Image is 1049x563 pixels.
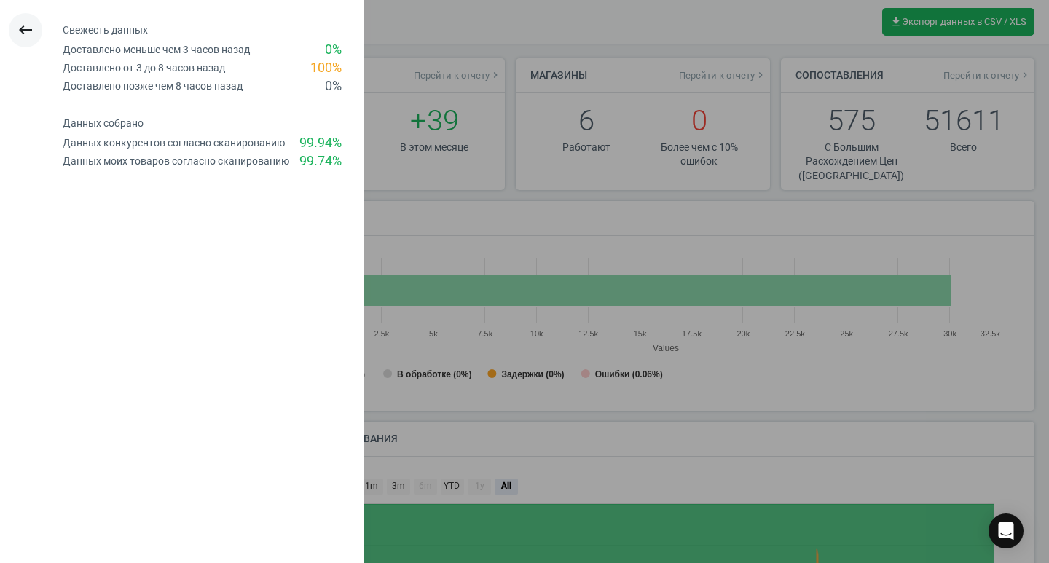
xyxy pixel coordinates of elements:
div: Open Intercom Messenger [989,513,1024,548]
div: Доставлено от 3 до 8 часов назад [63,61,225,75]
div: 99.74 % [299,152,342,170]
div: 0 % [325,77,342,95]
div: 99.94 % [299,134,342,152]
h4: Данных собрано [63,117,364,130]
div: Данных конкурентов согласно сканированию [63,136,285,150]
div: 0 % [325,41,342,59]
div: Доставлено позже чем 8 часов назад [63,79,243,93]
div: Доставлено меньше чем 3 часов назад [63,43,250,57]
div: 100 % [310,59,342,77]
i: keyboard_backspace [17,21,34,39]
h4: Свежесть данных [63,24,364,36]
div: Данных моих товаров согласно сканированию [63,154,289,168]
button: keyboard_backspace [9,13,42,47]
